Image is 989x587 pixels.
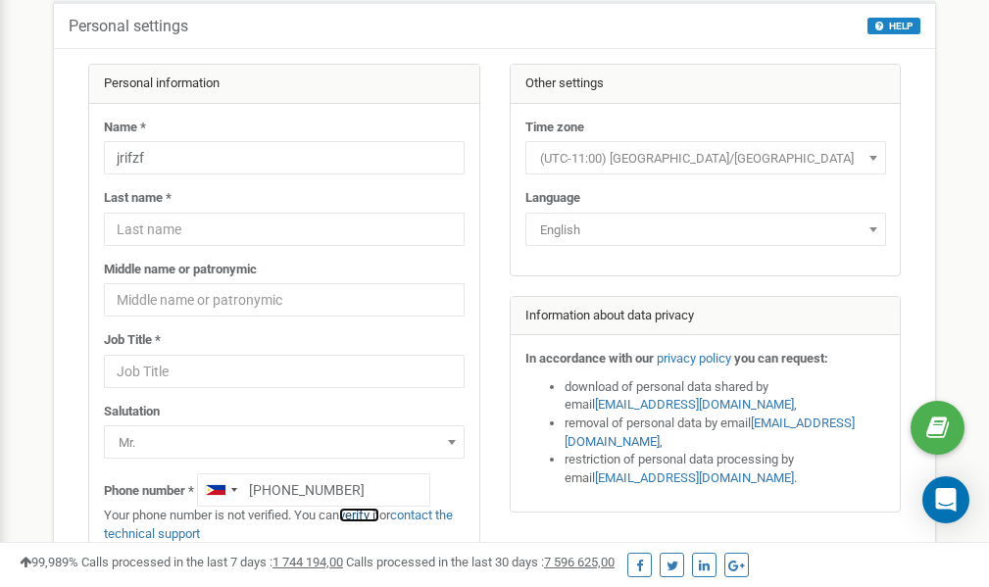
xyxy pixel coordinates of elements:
[111,429,458,457] span: Mr.
[104,482,194,501] label: Phone number *
[20,555,78,569] span: 99,989%
[565,416,855,449] a: [EMAIL_ADDRESS][DOMAIN_NAME]
[525,119,584,137] label: Time zone
[544,555,615,569] u: 7 596 625,00
[104,508,453,541] a: contact the technical support
[657,351,731,366] a: privacy policy
[104,189,172,208] label: Last name *
[104,425,465,459] span: Mr.
[104,283,465,317] input: Middle name or patronymic
[511,297,901,336] div: Information about data privacy
[198,474,243,506] div: Telephone country code
[104,119,146,137] label: Name *
[69,18,188,35] h5: Personal settings
[532,217,879,244] span: English
[104,331,161,350] label: Job Title *
[525,189,580,208] label: Language
[104,261,257,279] label: Middle name or patronymic
[104,355,465,388] input: Job Title
[104,213,465,246] input: Last name
[346,555,615,569] span: Calls processed in the last 30 days :
[867,18,920,34] button: HELP
[89,65,479,104] div: Personal information
[197,473,430,507] input: +1-800-555-55-55
[525,351,654,366] strong: In accordance with our
[339,508,379,522] a: verify it
[595,397,794,412] a: [EMAIL_ADDRESS][DOMAIN_NAME]
[525,213,886,246] span: English
[595,470,794,485] a: [EMAIL_ADDRESS][DOMAIN_NAME]
[565,451,886,487] li: restriction of personal data processing by email .
[734,351,828,366] strong: you can request:
[272,555,343,569] u: 1 744 194,00
[532,145,879,172] span: (UTC-11:00) Pacific/Midway
[565,415,886,451] li: removal of personal data by email ,
[565,378,886,415] li: download of personal data shared by email ,
[104,403,160,421] label: Salutation
[104,507,465,543] p: Your phone number is not verified. You can or
[104,141,465,174] input: Name
[525,141,886,174] span: (UTC-11:00) Pacific/Midway
[511,65,901,104] div: Other settings
[81,555,343,569] span: Calls processed in the last 7 days :
[922,476,969,523] div: Open Intercom Messenger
